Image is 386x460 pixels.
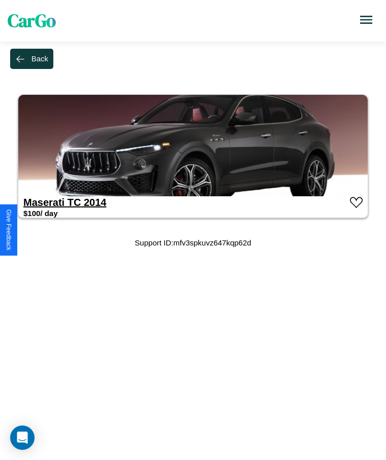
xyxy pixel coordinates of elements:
div: Open Intercom Messenger [10,426,35,450]
span: CarGo [8,9,56,33]
div: Give Feedback [5,209,12,251]
a: Maserati TC 2014 [23,197,106,208]
h3: $ 100 / day [23,209,58,218]
button: Back [10,49,53,69]
div: Back [31,54,48,63]
p: Support ID: mfv3spkuvz647kqp62d [135,236,251,250]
